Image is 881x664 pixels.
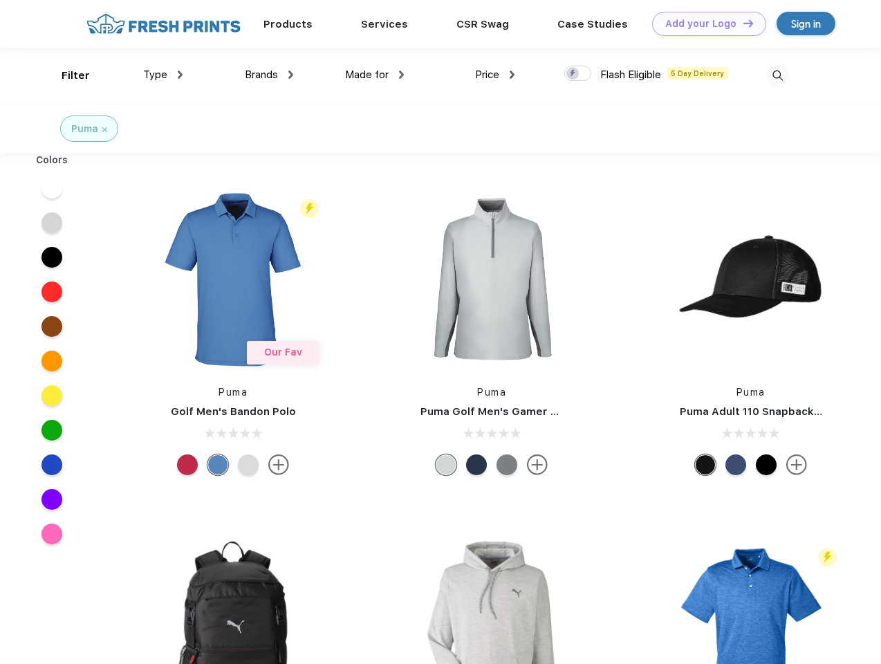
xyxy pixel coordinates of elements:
[695,454,716,475] div: Pma Blk with Pma Blk
[756,454,777,475] div: Pma Blk Pma Blk
[268,454,289,475] img: more.svg
[497,454,517,475] div: Quiet Shade
[177,454,198,475] div: Ski Patrol
[786,454,807,475] img: more.svg
[178,71,183,79] img: dropdown.png
[736,387,766,398] a: Puma
[263,18,313,30] a: Products
[141,187,325,371] img: func=resize&h=266
[245,68,278,81] span: Brands
[399,71,404,79] img: dropdown.png
[659,187,843,371] img: func=resize&h=266
[456,18,509,30] a: CSR Swag
[818,548,837,566] img: flash_active_toggle.svg
[219,387,248,398] a: Puma
[71,122,98,136] div: Puma
[510,71,514,79] img: dropdown.png
[791,16,821,32] div: Sign in
[82,12,245,36] img: fo%20logo%202.webp
[171,405,296,418] a: Golf Men's Bandon Polo
[743,19,753,27] img: DT
[475,68,499,81] span: Price
[345,68,389,81] span: Made for
[477,387,506,398] a: Puma
[725,454,746,475] div: Peacoat Qut Shd
[420,405,639,418] a: Puma Golf Men's Gamer Golf Quarter-Zip
[207,454,228,475] div: Lake Blue
[238,454,259,475] div: High Rise
[143,68,167,81] span: Type
[665,18,736,30] div: Add your Logo
[527,454,548,475] img: more.svg
[300,199,319,218] img: flash_active_toggle.svg
[264,347,302,358] span: Our Fav
[667,67,728,80] span: 5 Day Delivery
[361,18,408,30] a: Services
[777,12,835,35] a: Sign in
[62,68,90,84] div: Filter
[766,64,789,87] img: desktop_search.svg
[436,454,456,475] div: High Rise
[600,68,661,81] span: Flash Eligible
[288,71,293,79] img: dropdown.png
[102,127,107,132] img: filter_cancel.svg
[26,153,79,167] div: Colors
[466,454,487,475] div: Navy Blazer
[400,187,584,371] img: func=resize&h=266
